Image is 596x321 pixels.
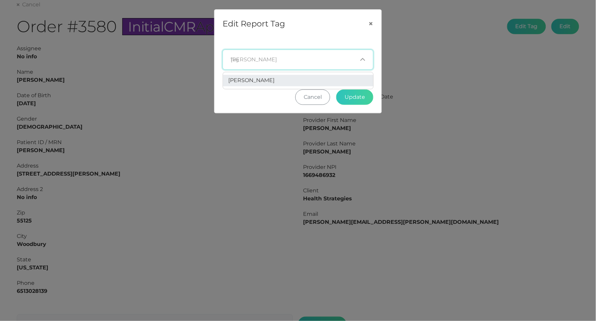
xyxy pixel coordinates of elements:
[229,77,275,83] span: [PERSON_NAME]
[336,89,373,105] button: Update
[223,50,373,70] div: Search for option
[223,18,285,30] h5: Edit Report Tag
[361,10,381,38] button: Close
[295,89,330,105] button: Cancel
[231,56,357,63] input: Search for option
